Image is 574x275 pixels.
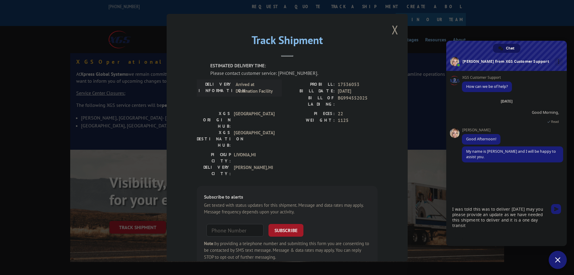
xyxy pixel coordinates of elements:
span: [DATE] [338,88,378,95]
label: PROBILL: [287,81,335,88]
span: Arrived at Destination Facility [236,81,276,94]
input: Phone Number [206,224,264,236]
label: PICKUP CITY: [197,151,231,164]
span: [PERSON_NAME] [462,128,500,132]
div: Subscribe to alerts [204,193,370,202]
label: DELIVERY INFORMATION: [199,81,233,94]
span: My name is [PERSON_NAME] and I will be happy to assist you. [466,149,556,159]
label: ESTIMATED DELIVERY TIME: [210,62,378,69]
span: [GEOGRAPHIC_DATA] [234,129,274,148]
span: 1125 [338,117,378,124]
textarea: Compose your message... [452,201,549,233]
span: How can we be of help? [466,84,508,89]
span: BG994552025 [338,94,378,107]
div: [DATE] [501,100,513,103]
a: Close chat [549,251,567,269]
span: Good Afternoon! [466,136,496,142]
span: LIVONIA , MI [234,151,274,164]
div: Please contact customer service: [PHONE_NUMBER]. [210,69,378,76]
strong: Note: [204,240,215,246]
label: PIECES: [287,110,335,117]
span: Read [551,120,559,124]
div: by providing a telephone number and submitting this form you are consenting to be contacted by SM... [204,240,370,261]
span: Insert an emoji [452,237,457,242]
a: Chat [493,44,520,53]
span: Audio message [468,237,473,242]
label: XGS DESTINATION HUB: [197,129,231,148]
label: WEIGHT: [287,117,335,124]
span: Chat [506,44,514,53]
span: Good Morning, [532,110,559,115]
span: [PERSON_NAME] , MI [234,164,274,177]
label: BILL DATE: [287,88,335,95]
span: XGS Customer Support [462,75,512,80]
span: Send [551,204,561,214]
span: 22 [338,110,378,117]
label: DELIVERY CITY: [197,164,231,177]
button: Close modal [390,21,400,38]
span: Send a file [460,237,465,242]
button: SUBSCRIBE [268,224,303,236]
h2: Track Shipment [197,36,378,47]
span: 17536053 [338,81,378,88]
div: Get texted with status updates for this shipment. Message and data rates may apply. Message frequ... [204,202,370,215]
span: [GEOGRAPHIC_DATA] [234,110,274,129]
label: BILL OF LADING: [287,94,335,107]
label: XGS ORIGIN HUB: [197,110,231,129]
